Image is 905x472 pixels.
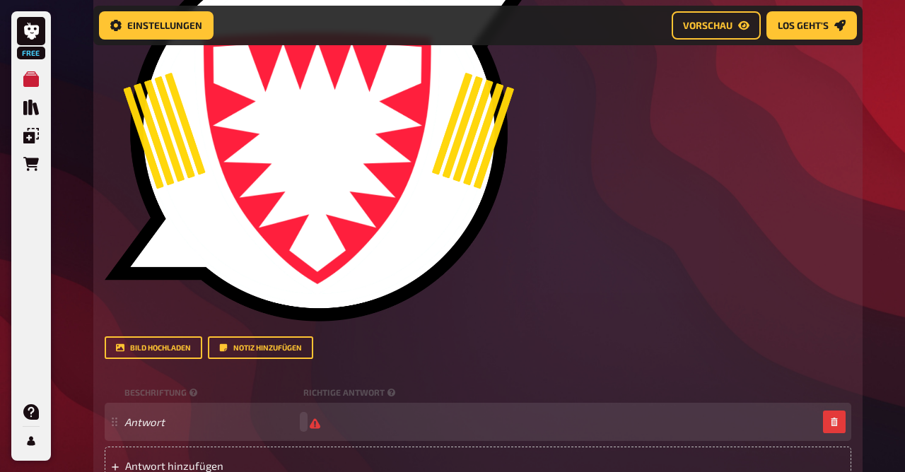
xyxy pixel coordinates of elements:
[766,11,857,40] button: Los geht's
[303,387,398,399] small: Richtige Antwort
[778,20,829,30] span: Los geht's
[124,415,165,428] i: Antwort
[105,336,202,359] button: Bild hochladen
[672,11,761,40] button: Vorschau
[683,20,732,30] span: Vorschau
[18,49,44,57] span: Free
[124,387,298,399] small: Beschriftung
[208,336,313,359] button: Notiz hinzufügen
[99,11,214,40] button: Einstellungen
[127,20,202,30] span: Einstellungen
[125,459,345,472] span: Antwort hinzufügen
